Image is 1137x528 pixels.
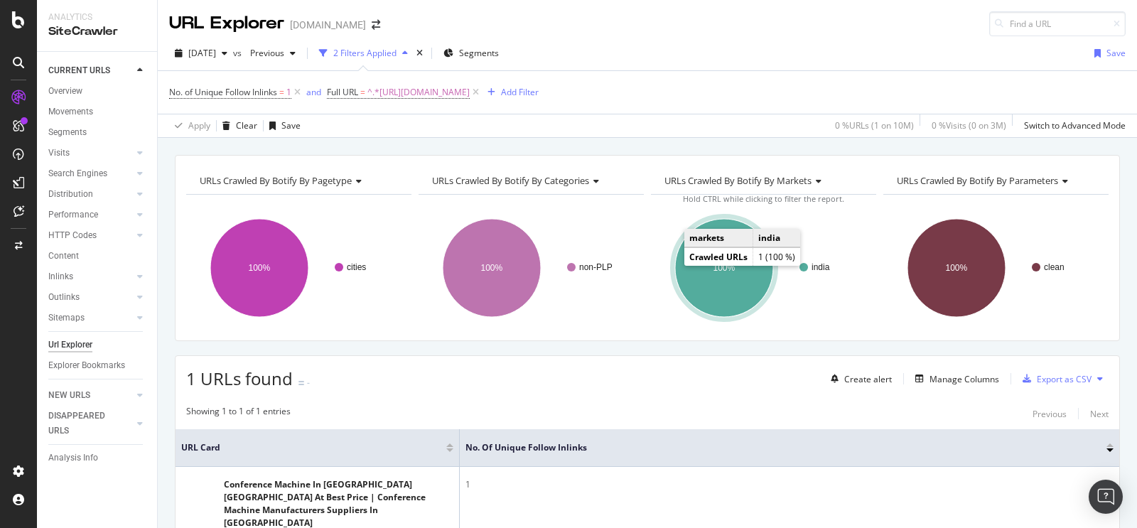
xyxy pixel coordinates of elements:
[306,86,321,98] div: and
[264,114,301,137] button: Save
[48,84,147,99] a: Overview
[48,388,90,403] div: NEW URLS
[48,451,98,465] div: Analysis Info
[48,358,125,373] div: Explorer Bookmarks
[48,451,147,465] a: Analysis Info
[481,263,503,273] text: 100%
[753,229,801,247] td: india
[664,174,812,187] span: URLs Crawled By Botify By markets
[48,290,80,305] div: Outlinks
[897,174,1058,187] span: URLs Crawled By Botify By parameters
[186,405,291,422] div: Showing 1 to 1 of 1 entries
[169,42,233,65] button: [DATE]
[367,82,470,102] span: ^.*[URL][DOMAIN_NAME]
[989,11,1126,36] input: Find a URL
[432,174,589,187] span: URLs Crawled By Botify By categories
[835,119,914,131] div: 0 % URLs ( 1 on 10M )
[946,263,968,273] text: 100%
[48,228,97,243] div: HTTP Codes
[200,174,352,187] span: URLs Crawled By Botify By pagetype
[465,441,1085,454] span: No. of Unique Follow Inlinks
[313,42,414,65] button: 2 Filters Applied
[244,42,301,65] button: Previous
[1017,367,1092,390] button: Export as CSV
[169,11,284,36] div: URL Explorer
[825,367,892,390] button: Create alert
[48,166,107,181] div: Search Engines
[360,86,365,98] span: =
[1033,405,1067,422] button: Previous
[1037,373,1092,385] div: Export as CSV
[713,263,735,273] text: 100%
[236,119,257,131] div: Clear
[48,146,133,161] a: Visits
[48,23,146,40] div: SiteCrawler
[298,381,304,385] img: Equal
[279,86,284,98] span: =
[651,206,873,330] svg: A chart.
[48,338,147,352] a: Url Explorer
[910,370,999,387] button: Manage Columns
[48,269,133,284] a: Inlinks
[48,84,82,99] div: Overview
[1089,480,1123,514] div: Open Intercom Messenger
[181,441,443,454] span: URL Card
[48,409,133,438] a: DISAPPEARED URLS
[48,125,147,140] a: Segments
[894,169,1096,192] h4: URLs Crawled By Botify By parameters
[48,63,133,78] a: CURRENT URLS
[1024,119,1126,131] div: Switch to Advanced Mode
[48,125,87,140] div: Segments
[1033,408,1067,420] div: Previous
[419,206,641,330] svg: A chart.
[188,47,216,59] span: 2025 Aug. 10th
[48,104,147,119] a: Movements
[48,338,92,352] div: Url Explorer
[683,193,844,204] span: Hold CTRL while clicking to filter the report.
[186,206,409,330] svg: A chart.
[48,208,133,222] a: Performance
[333,47,397,59] div: 2 Filters Applied
[48,104,93,119] div: Movements
[306,85,321,99] button: and
[169,86,277,98] span: No. of Unique Follow Inlinks
[48,290,133,305] a: Outlinks
[48,249,79,264] div: Content
[169,114,210,137] button: Apply
[753,248,801,266] td: 1 (100 %)
[579,262,613,272] text: non-PLP
[1044,262,1065,272] text: clean
[48,269,73,284] div: Inlinks
[327,86,358,98] span: Full URL
[438,42,505,65] button: Segments
[347,262,366,272] text: cities
[48,358,147,373] a: Explorer Bookmarks
[1090,408,1109,420] div: Next
[1018,114,1126,137] button: Switch to Advanced Mode
[286,82,291,102] span: 1
[48,249,147,264] a: Content
[414,46,426,60] div: times
[233,47,244,59] span: vs
[48,388,133,403] a: NEW URLS
[48,187,133,202] a: Distribution
[244,47,284,59] span: Previous
[844,373,892,385] div: Create alert
[482,84,539,101] button: Add Filter
[929,373,999,385] div: Manage Columns
[48,311,133,325] a: Sitemaps
[217,114,257,137] button: Clear
[1090,405,1109,422] button: Next
[1106,47,1126,59] div: Save
[1089,42,1126,65] button: Save
[48,63,110,78] div: CURRENT URLS
[372,20,380,30] div: arrow-right-arrow-left
[429,169,631,192] h4: URLs Crawled By Botify By categories
[290,18,366,32] div: [DOMAIN_NAME]
[883,206,1106,330] div: A chart.
[186,367,293,390] span: 1 URLs found
[188,119,210,131] div: Apply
